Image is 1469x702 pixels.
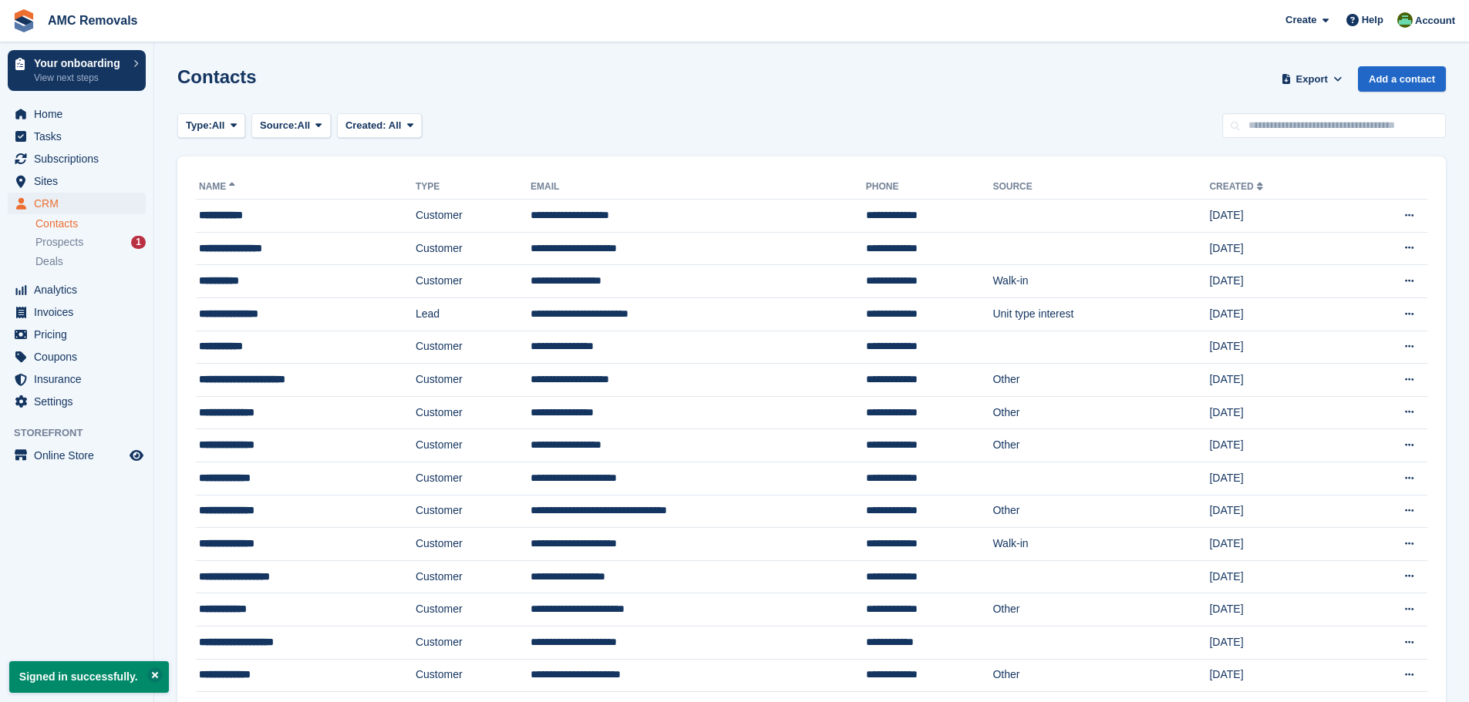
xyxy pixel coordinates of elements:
[177,66,257,87] h1: Contacts
[8,50,146,91] a: Your onboarding View next steps
[34,279,126,301] span: Analytics
[1209,364,1348,397] td: [DATE]
[1209,593,1348,626] td: [DATE]
[34,391,126,412] span: Settings
[1209,181,1265,192] a: Created
[34,301,126,323] span: Invoices
[34,71,126,85] p: View next steps
[34,445,126,466] span: Online Store
[34,170,126,192] span: Sites
[42,8,143,33] a: AMC Removals
[992,297,1209,331] td: Unit type interest
[35,217,146,231] a: Contacts
[8,346,146,368] a: menu
[1209,462,1348,495] td: [DATE]
[1209,528,1348,561] td: [DATE]
[416,659,531,692] td: Customer
[992,528,1209,561] td: Walk-in
[1209,659,1348,692] td: [DATE]
[8,148,146,170] a: menu
[992,364,1209,397] td: Other
[199,181,238,192] a: Name
[1209,626,1348,659] td: [DATE]
[1362,12,1383,28] span: Help
[1209,560,1348,593] td: [DATE]
[992,659,1209,692] td: Other
[416,560,531,593] td: Customer
[1209,297,1348,331] td: [DATE]
[251,113,331,139] button: Source: All
[9,661,169,693] p: Signed in successfully.
[8,368,146,390] a: menu
[992,495,1209,528] td: Other
[416,495,531,528] td: Customer
[131,236,146,249] div: 1
[1415,13,1455,29] span: Account
[8,103,146,125] a: menu
[1358,66,1446,92] a: Add a contact
[1397,12,1413,28] img: Kayleigh Deegan
[35,254,63,269] span: Deals
[416,175,531,200] th: Type
[1209,429,1348,462] td: [DATE]
[1278,66,1346,92] button: Export
[992,175,1209,200] th: Source
[34,346,126,368] span: Coupons
[389,119,402,131] span: All
[186,118,212,133] span: Type:
[416,429,531,462] td: Customer
[260,118,297,133] span: Source:
[531,175,866,200] th: Email
[1209,265,1348,298] td: [DATE]
[35,234,146,250] a: Prospects 1
[34,193,126,214] span: CRM
[35,254,146,270] a: Deals
[416,626,531,659] td: Customer
[992,593,1209,626] td: Other
[416,528,531,561] td: Customer
[416,364,531,397] td: Customer
[8,391,146,412] a: menu
[1296,72,1328,87] span: Export
[992,265,1209,298] td: Walk-in
[12,9,35,32] img: stora-icon-8386f47178a22dfd0bd8f6a31ec36ba5ce8667c1dd55bd0f319d3a0aa187defe.svg
[8,445,146,466] a: menu
[8,126,146,147] a: menu
[1209,331,1348,364] td: [DATE]
[8,324,146,345] a: menu
[416,331,531,364] td: Customer
[416,396,531,429] td: Customer
[34,148,126,170] span: Subscriptions
[14,425,153,441] span: Storefront
[34,324,126,345] span: Pricing
[8,170,146,192] a: menu
[34,58,126,69] p: Your onboarding
[1209,232,1348,265] td: [DATE]
[416,200,531,233] td: Customer
[298,118,311,133] span: All
[416,232,531,265] td: Customer
[8,193,146,214] a: menu
[8,279,146,301] a: menu
[992,429,1209,462] td: Other
[337,113,422,139] button: Created: All
[1209,396,1348,429] td: [DATE]
[416,297,531,331] td: Lead
[212,118,225,133] span: All
[34,126,126,147] span: Tasks
[34,103,126,125] span: Home
[416,462,531,495] td: Customer
[1209,200,1348,233] td: [DATE]
[1285,12,1316,28] span: Create
[416,593,531,626] td: Customer
[345,119,386,131] span: Created:
[866,175,993,200] th: Phone
[34,368,126,390] span: Insurance
[177,113,245,139] button: Type: All
[127,446,146,465] a: Preview store
[8,301,146,323] a: menu
[416,265,531,298] td: Customer
[35,235,83,250] span: Prospects
[1209,495,1348,528] td: [DATE]
[992,396,1209,429] td: Other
